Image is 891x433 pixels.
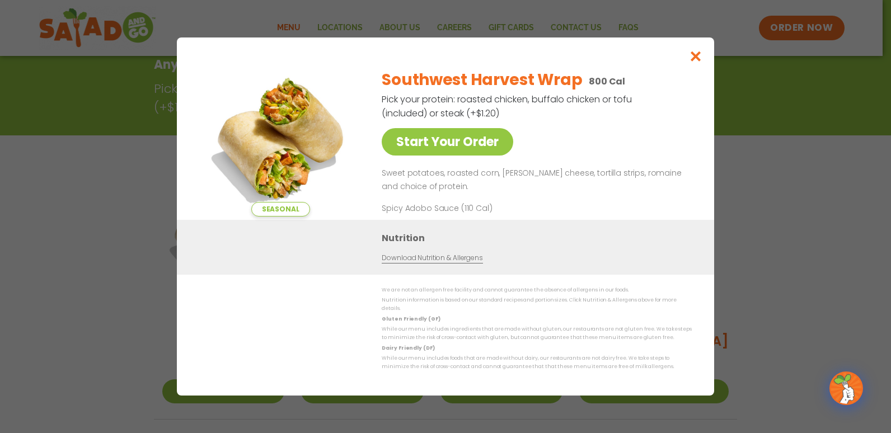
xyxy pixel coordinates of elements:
p: We are not an allergen free facility and cannot guarantee the absence of allergens in our foods. [382,286,692,294]
p: Spicy Adobo Sauce (110 Cal) [382,203,589,214]
p: 800 Cal [589,74,625,88]
img: Featured product photo for Southwest Harvest Wrap [202,60,359,216]
span: Seasonal [251,202,310,216]
a: Start Your Order [382,128,513,156]
p: Sweet potatoes, roasted corn, [PERSON_NAME] cheese, tortilla strips, romaine and choice of protein. [382,167,687,194]
p: While our menu includes foods that are made without dairy, our restaurants are not dairy free. We... [382,354,692,371]
p: While our menu includes ingredients that are made without gluten, our restaurants are not gluten ... [382,325,692,342]
strong: Gluten Friendly (GF) [382,316,440,322]
p: Pick your protein: roasted chicken, buffalo chicken or tofu (included) or steak (+$1.20) [382,92,634,120]
button: Close modal [678,37,714,75]
img: wpChatIcon [831,373,862,404]
p: Nutrition information is based on our standard recipes and portion sizes. Click Nutrition & Aller... [382,296,692,313]
h2: Southwest Harvest Wrap [382,68,582,92]
a: Download Nutrition & Allergens [382,253,482,263]
h3: Nutrition [382,231,697,245]
strong: Dairy Friendly (DF) [382,345,434,351]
